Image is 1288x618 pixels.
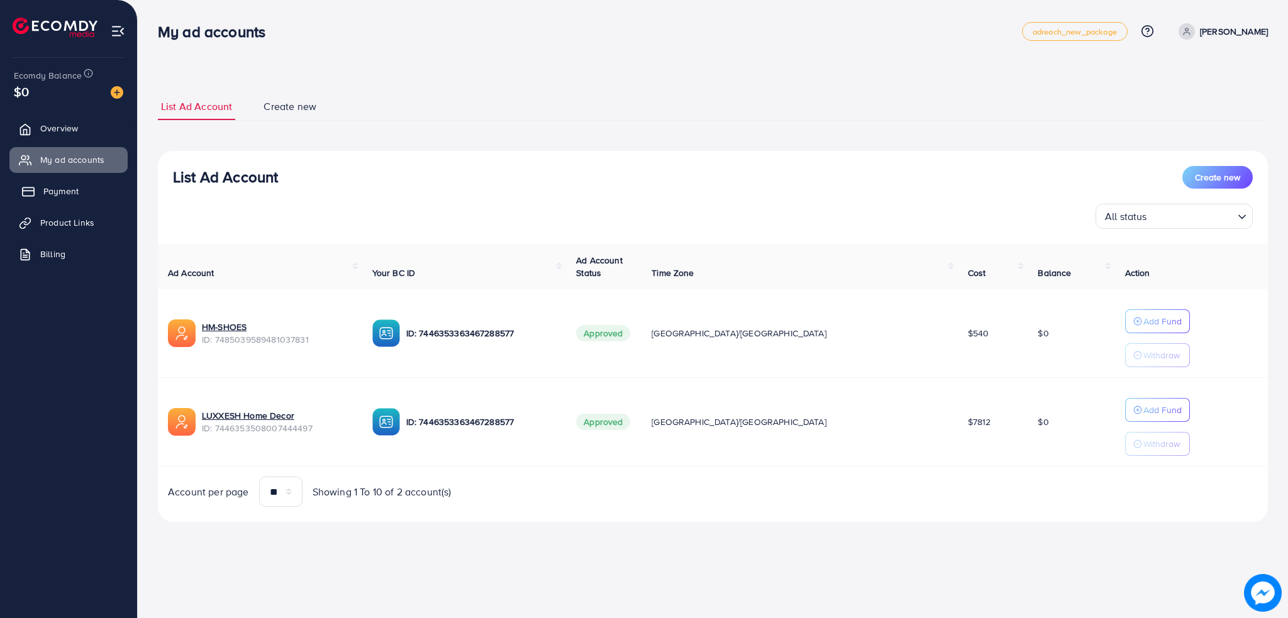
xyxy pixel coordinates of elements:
[1096,204,1253,229] div: Search for option
[406,414,557,429] p: ID: 7446353363467288577
[576,325,630,341] span: Approved
[652,416,826,428] span: [GEOGRAPHIC_DATA]/[GEOGRAPHIC_DATA]
[1244,574,1282,612] img: image
[1125,309,1190,333] button: Add Fund
[1143,348,1180,363] p: Withdraw
[1038,327,1048,339] span: $0
[40,122,78,135] span: Overview
[111,24,125,38] img: menu
[40,153,104,166] span: My ad accounts
[168,267,214,279] span: Ad Account
[158,23,275,41] h3: My ad accounts
[168,408,196,436] img: ic-ads-acc.e4c84228.svg
[1125,267,1150,279] span: Action
[1151,205,1233,226] input: Search for option
[14,82,29,101] span: $0
[1125,398,1190,422] button: Add Fund
[40,216,94,229] span: Product Links
[1102,207,1150,226] span: All status
[202,321,352,346] div: <span class='underline'>HM-SHOES</span></br>7485039589481037831
[1195,171,1240,184] span: Create new
[9,210,128,235] a: Product Links
[9,147,128,172] a: My ad accounts
[43,185,79,197] span: Payment
[168,319,196,347] img: ic-ads-acc.e4c84228.svg
[1143,314,1182,329] p: Add Fund
[202,409,352,422] a: LUXXESH Home Decor
[161,99,232,114] span: List Ad Account
[576,254,623,279] span: Ad Account Status
[9,241,128,267] a: Billing
[9,179,128,204] a: Payment
[111,86,123,99] img: image
[1038,416,1048,428] span: $0
[313,485,452,499] span: Showing 1 To 10 of 2 account(s)
[1182,166,1253,189] button: Create new
[1033,28,1117,36] span: adreach_new_package
[1125,432,1190,456] button: Withdraw
[9,116,128,141] a: Overview
[968,327,989,339] span: $540
[968,267,986,279] span: Cost
[372,408,400,436] img: ic-ba-acc.ded83a64.svg
[576,414,630,430] span: Approved
[372,267,416,279] span: Your BC ID
[968,416,991,428] span: $7812
[1038,267,1071,279] span: Balance
[202,409,352,435] div: <span class='underline'>LUXXESH Home Decor</span></br>7446353508007444497
[652,327,826,339] span: [GEOGRAPHIC_DATA]/[GEOGRAPHIC_DATA]
[1174,23,1268,40] a: [PERSON_NAME]
[1200,24,1268,39] p: [PERSON_NAME]
[13,18,97,37] img: logo
[372,319,400,347] img: ic-ba-acc.ded83a64.svg
[14,69,82,82] span: Ecomdy Balance
[173,168,278,186] h3: List Ad Account
[202,422,352,434] span: ID: 7446353508007444497
[406,326,557,341] p: ID: 7446353363467288577
[1022,22,1128,41] a: adreach_new_package
[202,333,352,346] span: ID: 7485039589481037831
[1125,343,1190,367] button: Withdraw
[202,321,352,333] a: HM-SHOES
[40,248,65,260] span: Billing
[264,99,316,114] span: Create new
[168,485,249,499] span: Account per page
[652,267,694,279] span: Time Zone
[1143,436,1180,451] p: Withdraw
[1143,402,1182,417] p: Add Fund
